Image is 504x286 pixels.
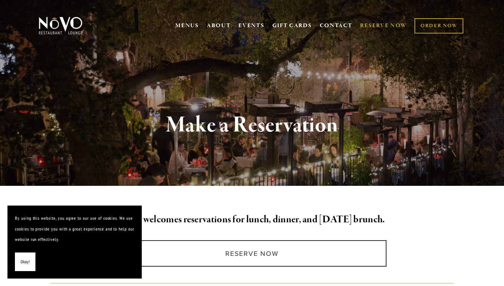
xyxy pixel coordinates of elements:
a: EVENTS [238,22,264,29]
img: Novo Restaurant &amp; Lounge [37,16,84,35]
span: Okay! [21,257,30,267]
a: GIFT CARDS [272,19,312,33]
a: CONTACT [320,19,353,33]
section: Cookie banner [7,206,142,279]
a: RESERVE NOW [360,19,407,33]
a: ABOUT [207,22,231,29]
a: Reserve Now [118,240,386,267]
h2: Novo welcomes reservations for lunch, dinner, and [DATE] brunch. [50,212,454,228]
a: MENUS [175,22,199,29]
a: ORDER NOW [414,18,463,34]
p: By using this website, you agree to our use of cookies. We use cookies to provide you with a grea... [15,213,134,245]
button: Okay! [15,252,35,271]
strong: Make a Reservation [166,111,338,139]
